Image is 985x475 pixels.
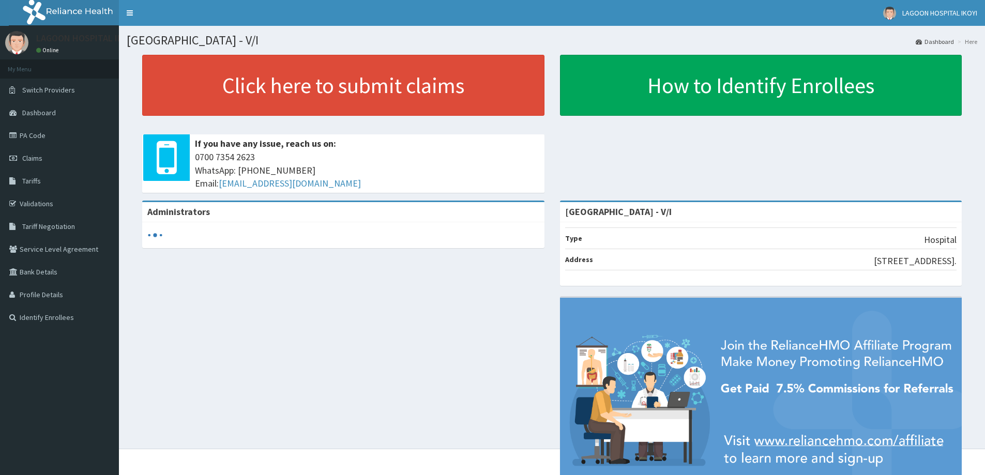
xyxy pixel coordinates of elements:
[560,55,962,116] a: How to Identify Enrollees
[195,150,539,190] span: 0700 7354 2623 WhatsApp: [PHONE_NUMBER] Email:
[22,108,56,117] span: Dashboard
[195,137,336,149] b: If you have any issue, reach us on:
[565,255,593,264] b: Address
[955,37,977,46] li: Here
[147,206,210,218] b: Administrators
[219,177,361,189] a: [EMAIL_ADDRESS][DOMAIN_NAME]
[883,7,896,20] img: User Image
[36,34,136,43] p: LAGOON HOSPITAL IKOYI
[22,154,42,163] span: Claims
[5,31,28,54] img: User Image
[36,47,61,54] a: Online
[127,34,977,47] h1: [GEOGRAPHIC_DATA] - V/I
[565,234,582,243] b: Type
[565,206,672,218] strong: [GEOGRAPHIC_DATA] - V/I
[142,55,544,116] a: Click here to submit claims
[22,222,75,231] span: Tariff Negotiation
[874,254,957,268] p: [STREET_ADDRESS].
[916,37,954,46] a: Dashboard
[902,8,977,18] span: LAGOON HOSPITAL IKOYI
[22,176,41,186] span: Tariffs
[147,227,163,243] svg: audio-loading
[924,233,957,247] p: Hospital
[22,85,75,95] span: Switch Providers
